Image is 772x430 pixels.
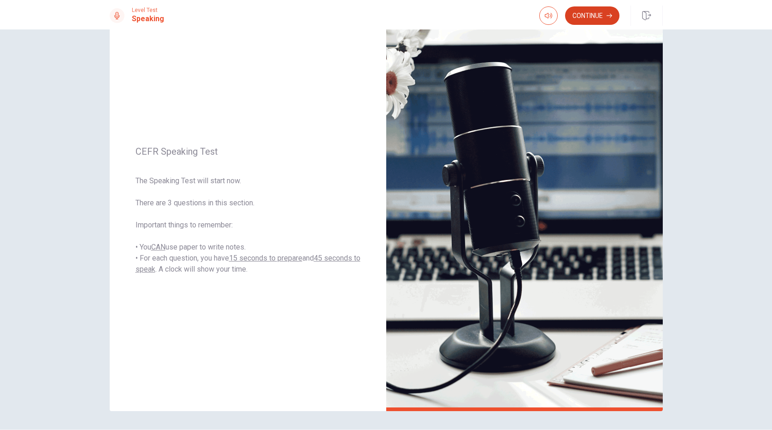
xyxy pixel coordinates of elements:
[132,13,164,24] h1: Speaking
[565,6,619,25] button: Continue
[132,7,164,13] span: Level Test
[136,146,360,157] span: CEFR Speaking Test
[136,175,360,275] span: The Speaking Test will start now. There are 3 questions in this section. Important things to reme...
[151,243,165,251] u: CAN
[386,10,663,411] img: speaking intro
[229,254,302,262] u: 15 seconds to prepare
